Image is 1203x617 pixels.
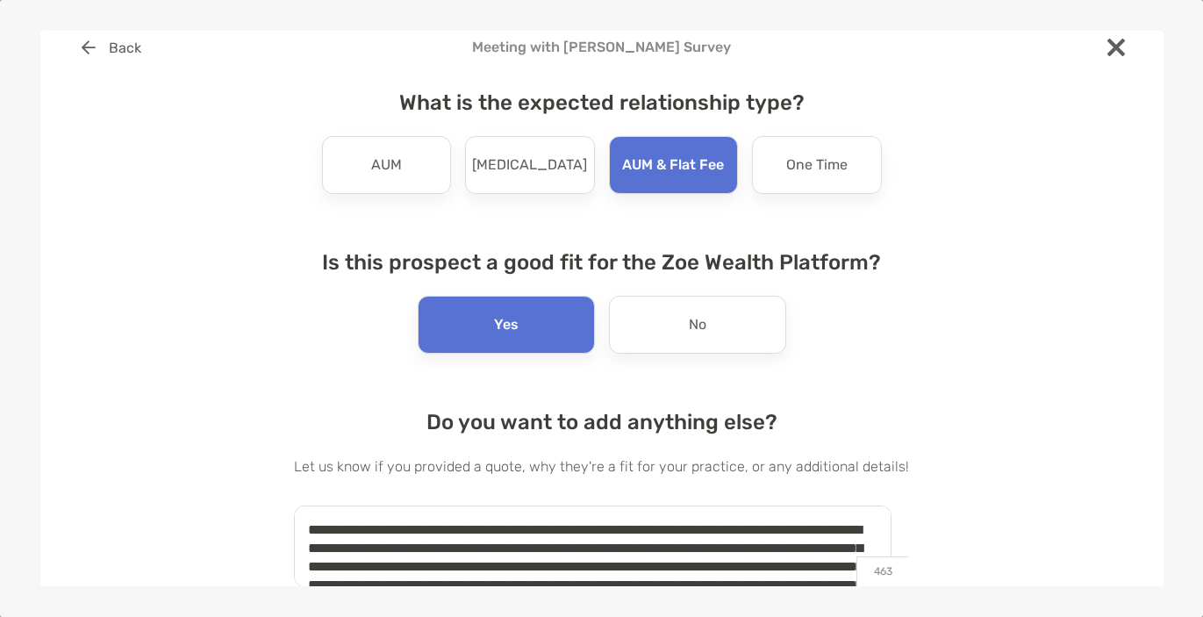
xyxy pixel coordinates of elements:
p: AUM [371,151,402,179]
h4: Meeting with [PERSON_NAME] Survey [68,39,1135,55]
p: 463 [856,556,908,586]
p: One Time [786,151,848,179]
img: button icon [82,40,96,54]
p: [MEDICAL_DATA] [472,151,587,179]
h4: Do you want to add anything else? [294,410,909,434]
h4: What is the expected relationship type? [294,90,909,115]
p: Let us know if you provided a quote, why they're a fit for your practice, or any additional details! [294,456,909,477]
h4: Is this prospect a good fit for the Zoe Wealth Platform? [294,250,909,275]
p: AUM & Flat Fee [622,151,724,179]
img: close modal [1107,39,1125,56]
p: Yes [494,311,519,339]
button: Back [68,28,155,67]
p: No [689,311,706,339]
